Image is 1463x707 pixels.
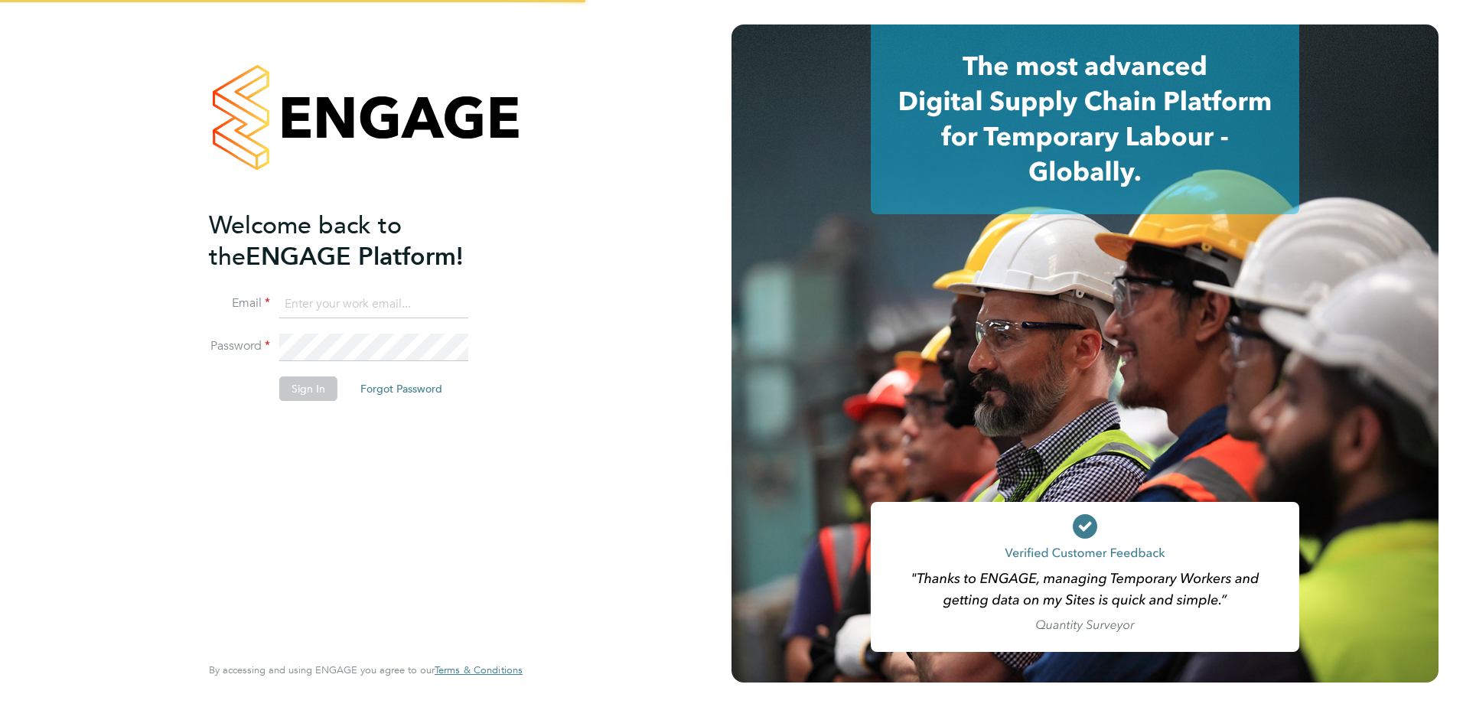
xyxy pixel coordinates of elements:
span: By accessing and using ENGAGE you agree to our [209,663,523,676]
label: Password [209,338,270,354]
label: Email [209,295,270,311]
a: Terms & Conditions [435,664,523,676]
button: Forgot Password [348,376,455,401]
h2: ENGAGE Platform! [209,210,507,272]
span: Welcome back to the [209,210,402,272]
span: Terms & Conditions [435,663,523,676]
input: Enter your work email... [279,291,468,318]
button: Sign In [279,376,337,401]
